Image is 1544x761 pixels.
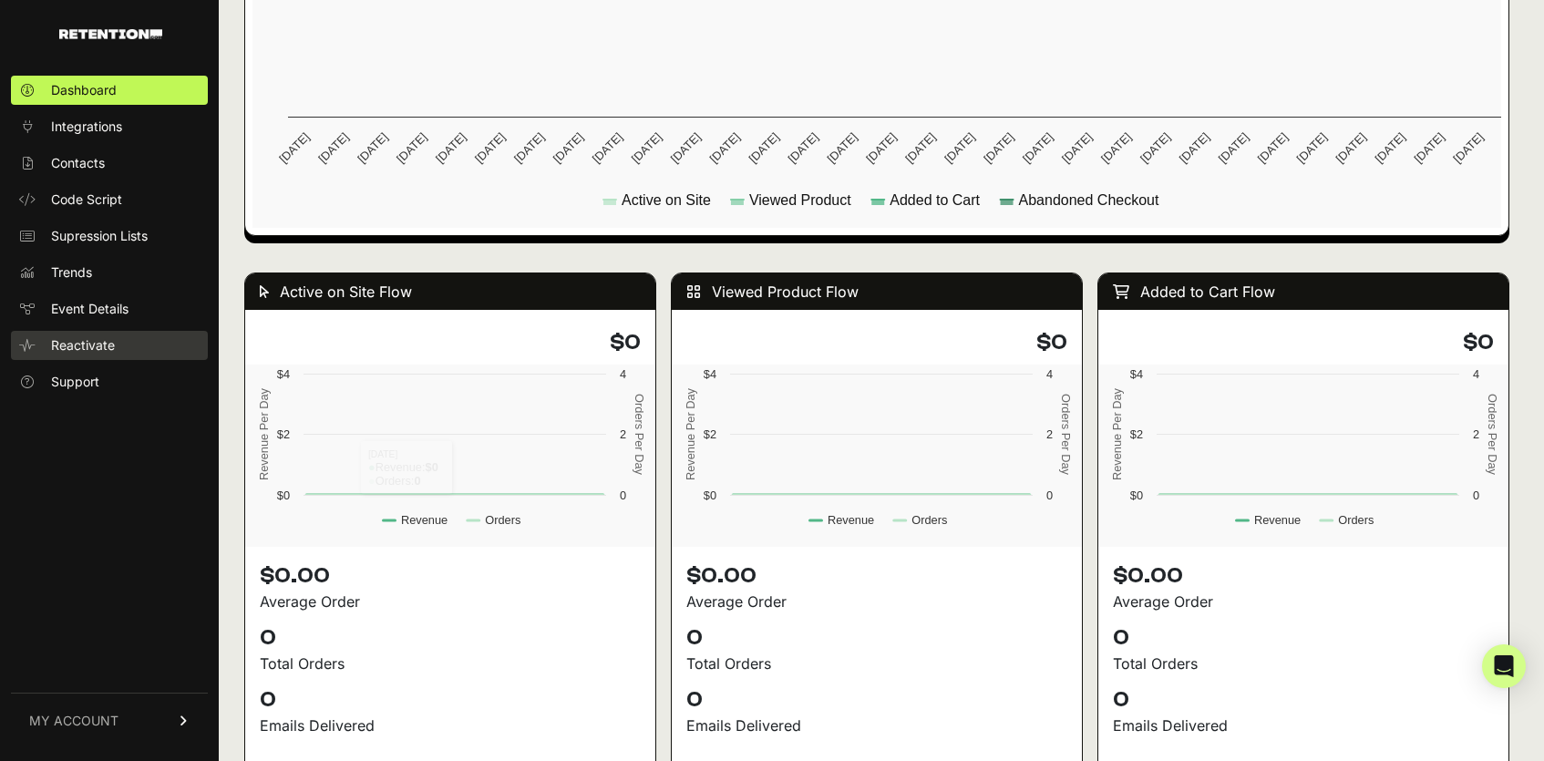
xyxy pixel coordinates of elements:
[511,130,547,166] text: [DATE]
[1113,591,1494,612] div: Average Order
[260,623,641,653] p: 0
[51,81,117,99] span: Dashboard
[1098,273,1508,310] div: Added to Cart Flow
[686,715,1067,736] div: Emails Delivered
[981,130,1016,166] text: [DATE]
[590,130,625,166] text: [DATE]
[686,653,1067,674] div: Total Orders
[1130,488,1143,502] text: $0
[51,154,105,172] span: Contacts
[1113,623,1494,653] p: 0
[1113,328,1494,357] h4: $0
[828,513,874,527] text: Revenue
[51,190,122,209] span: Code Script
[672,273,1082,310] div: Viewed Product Flow
[668,130,704,166] text: [DATE]
[902,130,938,166] text: [DATE]
[1450,130,1486,166] text: [DATE]
[277,427,290,441] text: $2
[51,227,148,245] span: Supression Lists
[551,130,586,166] text: [DATE]
[1046,488,1053,502] text: 0
[1177,130,1212,166] text: [DATE]
[707,130,743,166] text: [DATE]
[704,367,716,381] text: $4
[260,561,641,591] p: $0.00
[1113,561,1494,591] p: $0.00
[1333,130,1369,166] text: [DATE]
[1046,427,1053,441] text: 2
[11,112,208,141] a: Integrations
[11,367,208,396] a: Support
[942,130,977,166] text: [DATE]
[276,130,312,166] text: [DATE]
[622,192,711,208] text: Active on Site
[29,712,118,730] span: MY ACCOUNT
[1137,130,1173,166] text: [DATE]
[1046,367,1053,381] text: 4
[11,294,208,324] a: Event Details
[1059,130,1095,166] text: [DATE]
[355,130,390,166] text: [DATE]
[749,192,851,208] text: Viewed Product
[433,130,468,166] text: [DATE]
[1113,715,1494,736] div: Emails Delivered
[51,118,122,136] span: Integrations
[1098,130,1134,166] text: [DATE]
[260,591,641,612] div: Average Order
[1110,387,1124,480] text: Revenue Per Day
[1482,644,1526,688] div: Open Intercom Messenger
[746,130,782,166] text: [DATE]
[1130,427,1143,441] text: $2
[245,273,655,310] div: Active on Site Flow
[684,387,697,480] text: Revenue Per Day
[1338,513,1374,527] text: Orders
[1130,367,1143,381] text: $4
[1216,130,1251,166] text: [DATE]
[11,149,208,178] a: Contacts
[260,715,641,736] div: Emails Delivered
[51,336,115,355] span: Reactivate
[863,130,899,166] text: [DATE]
[11,693,208,748] a: MY ACCOUNT
[1411,130,1446,166] text: [DATE]
[472,130,508,166] text: [DATE]
[260,653,641,674] div: Total Orders
[1294,130,1330,166] text: [DATE]
[51,300,129,318] span: Event Details
[485,513,520,527] text: Orders
[686,685,1067,715] p: 0
[315,130,351,166] text: [DATE]
[1373,130,1408,166] text: [DATE]
[1473,367,1479,381] text: 4
[59,29,162,39] img: Retention.com
[1113,653,1494,674] div: Total Orders
[277,367,290,381] text: $4
[686,623,1067,653] p: 0
[824,130,859,166] text: [DATE]
[401,513,448,527] text: Revenue
[890,192,980,208] text: Added to Cart
[51,373,99,391] span: Support
[1113,685,1494,715] p: 0
[260,328,641,357] h4: $0
[11,331,208,360] a: Reactivate
[686,591,1067,612] div: Average Order
[620,488,626,502] text: 0
[620,427,626,441] text: 2
[277,488,290,502] text: $0
[620,367,626,381] text: 4
[629,130,664,166] text: [DATE]
[1020,130,1055,166] text: [DATE]
[11,221,208,251] a: Supression Lists
[686,328,1067,357] h4: $0
[911,513,947,527] text: Orders
[260,685,641,715] p: 0
[1254,513,1301,527] text: Revenue
[11,185,208,214] a: Code Script
[257,387,271,480] text: Revenue Per Day
[11,76,208,105] a: Dashboard
[704,488,716,502] text: $0
[1473,488,1479,502] text: 0
[1019,192,1159,208] text: Abandoned Checkout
